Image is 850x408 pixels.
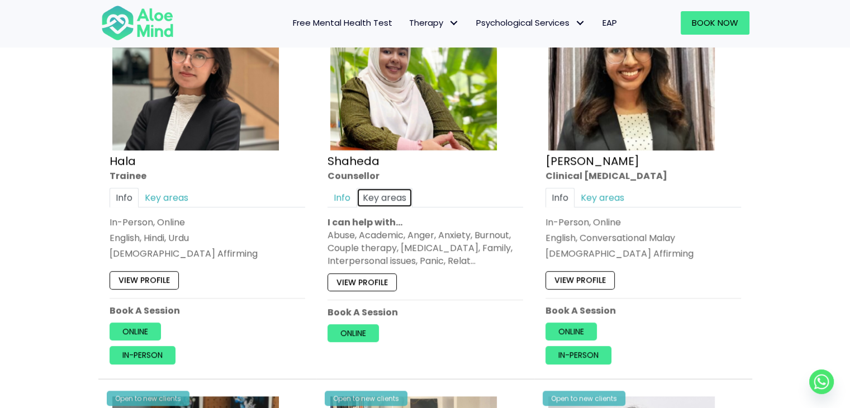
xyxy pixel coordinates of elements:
a: Whatsapp [809,369,834,394]
a: Info [110,188,139,207]
a: Key areas [574,188,630,207]
p: English, Conversational Malay [545,231,741,244]
a: Online [110,322,161,340]
a: Online [327,324,379,342]
a: In-person [545,347,611,364]
a: Key areas [357,188,412,207]
p: I can help with… [327,216,523,229]
a: Online [545,322,597,340]
span: Therapy [409,17,459,29]
p: Book A Session [545,304,741,317]
span: EAP [602,17,617,29]
span: Psychological Services [476,17,586,29]
a: View profile [327,273,397,291]
div: Clinical [MEDICAL_DATA] [545,169,741,182]
a: TherapyTherapy: submenu [401,11,468,35]
a: EAP [594,11,625,35]
span: Therapy: submenu [446,15,462,31]
p: Book A Session [327,306,523,319]
div: Open to new clients [107,391,189,406]
div: Trainee [110,169,305,182]
a: Info [545,188,574,207]
a: Free Mental Health Test [284,11,401,35]
a: Shaheda [327,153,379,169]
a: In-person [110,347,175,364]
div: Open to new clients [325,391,407,406]
a: Book Now [681,11,749,35]
span: Free Mental Health Test [293,17,392,29]
a: [PERSON_NAME] [545,153,639,169]
a: Key areas [139,188,194,207]
a: View profile [545,272,615,290]
a: Info [327,188,357,207]
div: In-Person, Online [545,216,741,229]
a: View profile [110,272,179,290]
nav: Menu [188,11,625,35]
a: Hala [110,153,136,169]
div: Abuse, Academic, Anger, Anxiety, Burnout, Couple therapy, [MEDICAL_DATA], Family, Interpersonal i... [327,229,523,268]
span: Psychological Services: submenu [572,15,588,31]
span: Book Now [692,17,738,29]
div: [DEMOGRAPHIC_DATA] Affirming [110,248,305,260]
p: English, Hindi, Urdu [110,231,305,244]
div: Open to new clients [543,391,625,406]
div: In-Person, Online [110,216,305,229]
a: Psychological ServicesPsychological Services: submenu [468,11,594,35]
p: Book A Session [110,304,305,317]
div: [DEMOGRAPHIC_DATA] Affirming [545,248,741,260]
img: Aloe mind Logo [101,4,174,41]
div: Counsellor [327,169,523,182]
